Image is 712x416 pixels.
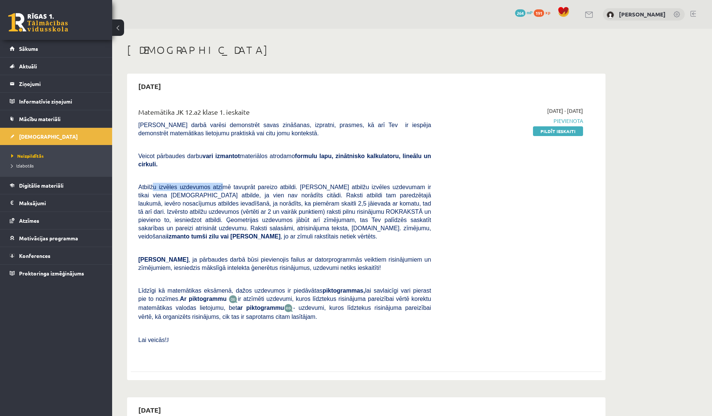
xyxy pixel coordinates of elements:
span: J [167,337,169,343]
b: Ar piktogrammu [180,296,226,302]
span: Mācību materiāli [19,115,61,122]
a: 264 mP [515,9,533,15]
div: Matemātika JK 12.a2 klase 1. ieskaite [138,107,431,121]
b: vari izmantot [203,153,240,159]
span: Motivācijas programma [19,235,78,241]
span: [PERSON_NAME] darbā varēsi demonstrēt savas zināšanas, izpratni, prasmes, kā arī Tev ir iespēja d... [138,122,431,136]
a: [PERSON_NAME] [619,10,666,18]
a: Neizpildītās [11,152,105,159]
span: Proktoringa izmēģinājums [19,270,84,277]
a: Konferences [10,247,103,264]
b: ar piktogrammu [237,305,284,311]
a: Sākums [10,40,103,57]
a: 191 xp [534,9,554,15]
span: 264 [515,9,525,17]
a: Motivācijas programma [10,229,103,247]
span: Veicot pārbaudes darbu materiālos atrodamo [138,153,431,167]
img: JfuEzvunn4EvwAAAAASUVORK5CYII= [229,295,238,303]
a: Proktoringa izmēģinājums [10,265,103,282]
span: Sākums [19,45,38,52]
span: ir atzīmēti uzdevumi, kuros līdztekus risinājuma pareizībai vērtē korektu matemātikas valodas lie... [138,296,431,311]
a: Rīgas 1. Tālmācības vidusskola [8,13,68,32]
span: [DEMOGRAPHIC_DATA] [19,133,78,140]
a: Mācību materiāli [10,110,103,127]
span: Aktuāli [19,63,37,70]
a: Atzīmes [10,212,103,229]
b: izmanto [167,233,189,240]
legend: Ziņojumi [19,75,103,92]
span: xp [545,9,550,15]
b: tumši zilu vai [PERSON_NAME] [191,233,280,240]
a: Pildīt ieskaiti [533,126,583,136]
span: Lai veicās! [138,337,167,343]
b: formulu lapu, zinātnisko kalkulatoru, lineālu un cirkuli. [138,153,431,167]
span: [PERSON_NAME] [138,256,188,263]
b: piktogrammas, [323,287,365,294]
a: Ziņojumi [10,75,103,92]
legend: Maksājumi [19,194,103,212]
span: Atzīmes [19,217,39,224]
span: Izlabotās [11,163,34,169]
a: Aktuāli [10,58,103,75]
span: [DATE] - [DATE] [547,107,583,115]
span: mP [527,9,533,15]
img: Rebeka Trofimova [607,11,614,19]
a: Informatīvie ziņojumi [10,93,103,110]
h2: [DATE] [131,77,169,95]
a: Maksājumi [10,194,103,212]
span: 191 [534,9,544,17]
span: , ja pārbaudes darbā būsi pievienojis failus ar datorprogrammās veiktiem risinājumiem un zīmējumi... [138,256,431,271]
a: [DEMOGRAPHIC_DATA] [10,128,103,145]
span: Digitālie materiāli [19,182,64,189]
a: Digitālie materiāli [10,177,103,194]
span: Konferences [19,252,50,259]
span: Pievienota [442,117,583,125]
span: Līdzīgi kā matemātikas eksāmenā, dažos uzdevumos ir piedāvātas lai savlaicīgi vari pierast pie to... [138,287,431,302]
span: Neizpildītās [11,153,44,159]
h1: [DEMOGRAPHIC_DATA] [127,44,605,56]
span: Atbilžu izvēles uzdevumos atzīmē tavuprāt pareizo atbildi. [PERSON_NAME] atbilžu izvēles uzdevuma... [138,184,431,240]
img: wKvN42sLe3LLwAAAABJRU5ErkJggg== [284,304,293,312]
legend: Informatīvie ziņojumi [19,93,103,110]
a: Izlabotās [11,162,105,169]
